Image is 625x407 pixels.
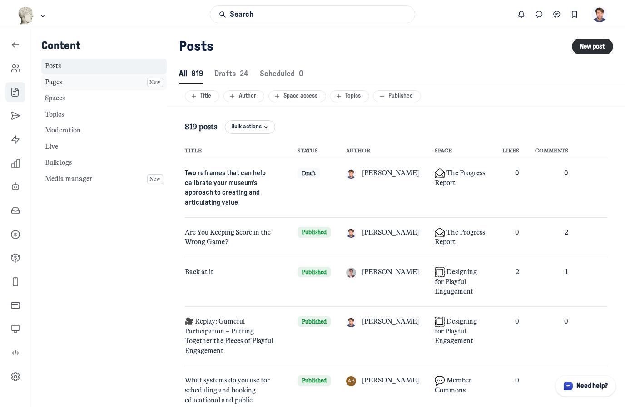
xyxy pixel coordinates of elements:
[185,228,271,246] a: Are You Keeping Score in the Wrong Game?
[576,381,608,391] p: Need help?
[495,257,527,307] td: 2
[495,158,527,218] td: 0
[189,92,215,100] div: Title
[298,375,330,386] span: published
[495,218,527,257] td: 0
[495,307,527,366] td: 0
[330,90,369,102] button: Topics
[435,376,471,394] span: Member Commons
[18,6,47,25] button: Museums as Progress logo
[346,267,419,278] a: View user profile
[298,316,330,327] span: published
[185,90,219,102] button: Title
[41,107,167,123] a: Topics
[527,137,576,158] th: COMMENTS
[268,90,326,102] button: Space access
[18,7,35,25] img: Museums as Progress logo
[346,317,419,327] a: View user profile
[185,268,213,276] a: Back at it
[214,70,248,78] span: Drafts
[260,64,303,84] button: Scheduled0
[228,92,260,100] div: Author
[513,5,531,23] button: Notifications
[527,218,576,257] td: 2
[185,168,282,207] button: Two reframes that can help calibrate your museum's approach to creating and articulating value
[290,137,338,158] th: STATUS
[427,137,495,158] th: SPACE
[41,172,167,187] a: Media managerNew
[346,376,356,386] div: AB
[346,168,419,179] a: View user profile
[565,5,583,23] button: Bookmarks
[362,267,419,277] span: [PERSON_NAME]
[527,158,576,218] td: 0
[435,228,485,246] span: The Progress Report
[362,376,419,386] span: [PERSON_NAME]
[167,29,625,108] header: Page Header
[179,38,564,55] h1: Posts
[41,155,167,171] a: Bulk logs
[240,70,248,78] span: 24
[298,168,319,179] span: draft
[149,174,160,184] span: New
[592,6,608,22] button: User menu options
[531,5,548,23] button: Direct messages
[273,92,322,100] div: Space access
[191,70,203,78] span: 819
[41,74,167,90] a: PagesNew
[435,317,477,345] span: Designing for Playful Engagement
[149,78,160,88] span: New
[214,64,248,84] button: Drafts24
[225,120,275,134] button: Bulk actions
[362,228,419,238] span: [PERSON_NAME]
[299,70,303,78] span: 0
[231,123,262,131] span: Bulk actions
[362,168,419,178] span: [PERSON_NAME]
[377,92,417,100] div: Published
[555,375,616,397] button: Circle support widget
[362,317,419,327] span: [PERSON_NAME]
[185,170,266,206] span: Two reframes that can help calibrate your museum's approach to creating and articulating value
[41,123,167,139] a: Moderation
[527,257,576,307] td: 1
[260,70,303,78] span: Scheduled
[41,39,167,53] h5: Content
[298,227,330,238] span: published
[179,64,203,84] button: All819
[338,137,427,158] th: AUTHOR
[185,122,217,132] span: 819 posts
[346,228,419,238] a: View user profile
[435,268,477,295] span: Designing for Playful Engagement
[185,137,290,158] th: TITLE
[298,267,330,278] span: published
[41,59,167,74] a: Posts
[572,39,614,54] button: New post
[495,137,527,158] th: LIKES
[527,307,576,366] td: 0
[334,92,365,100] div: Topics
[346,376,419,386] a: View user profile
[373,90,421,102] button: Published
[210,5,415,23] button: Search
[179,70,203,78] span: All
[41,139,167,155] a: Live
[548,5,566,23] button: Chat threads
[223,90,264,102] button: Author
[41,91,167,107] a: Spaces
[185,317,273,355] a: 🎥 Replay: Gameful Participation + Putting Together the Pieces of Playful Engagement
[435,169,485,187] span: The Progress Report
